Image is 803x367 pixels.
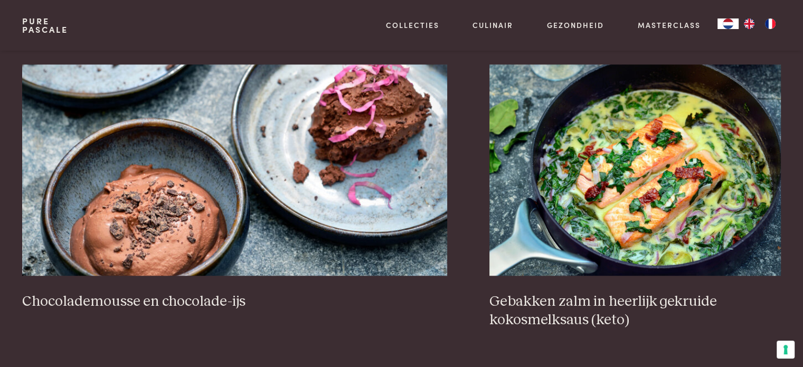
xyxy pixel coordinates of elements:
[22,293,447,311] h3: Chocolademousse en chocolade-ijs
[386,20,439,31] a: Collecties
[22,64,447,310] a: Chocolademousse en chocolade-ijs Chocolademousse en chocolade-ijs
[489,64,781,276] img: Gebakken zalm in heerlijk gekruide kokosmelksaus (keto)
[760,18,781,29] a: FR
[777,341,795,359] button: Uw voorkeuren voor toestemming voor trackingtechnologieën
[22,17,68,34] a: PurePascale
[717,18,739,29] div: Language
[473,20,513,31] a: Culinair
[739,18,760,29] a: EN
[638,20,701,31] a: Masterclass
[489,64,781,329] a: Gebakken zalm in heerlijk gekruide kokosmelksaus (keto) Gebakken zalm in heerlijk gekruide kokosm...
[717,18,739,29] a: NL
[547,20,604,31] a: Gezondheid
[739,18,781,29] ul: Language list
[489,293,781,329] h3: Gebakken zalm in heerlijk gekruide kokosmelksaus (keto)
[22,64,447,276] img: Chocolademousse en chocolade-ijs
[717,18,781,29] aside: Language selected: Nederlands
